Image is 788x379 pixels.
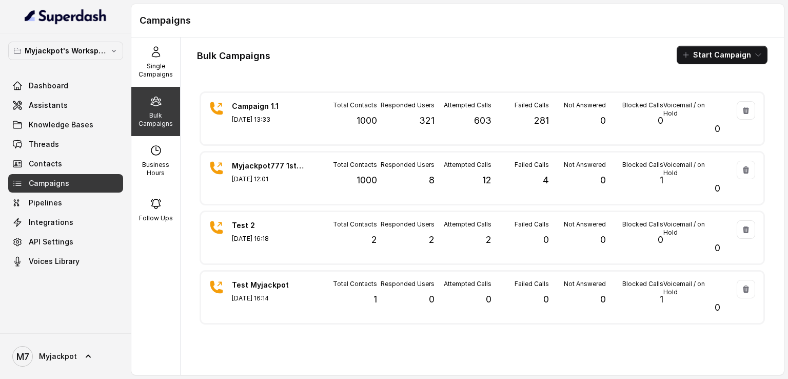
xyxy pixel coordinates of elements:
[658,233,663,247] p: 0
[232,116,304,124] p: [DATE] 13:33
[515,101,549,109] p: Failed Calls
[29,217,73,228] span: Integrations
[333,101,377,109] p: Total Contacts
[25,45,107,57] p: Myjackpot's Workspace
[232,101,304,111] p: Campaign 1.1
[8,77,123,95] a: Dashboard
[543,173,549,187] p: 4
[663,220,720,237] p: Voicemail / on Hold
[715,241,720,255] p: 0
[333,280,377,288] p: Total Contacts
[658,113,663,128] p: 0
[715,181,720,196] p: 0
[486,292,491,307] p: 0
[8,233,123,251] a: API Settings
[622,101,663,109] p: Blocked Calls
[8,174,123,193] a: Campaigns
[333,161,377,169] p: Total Contacts
[232,220,304,231] p: Test 2
[543,292,549,307] p: 0
[135,161,176,177] p: Business Hours
[8,252,123,271] a: Voices Library
[140,12,776,29] h1: Campaigns
[232,161,304,171] p: Myjackpot777 1st Campaign
[622,161,663,169] p: Blocked Calls
[663,280,720,296] p: Voicemail / on Hold
[543,233,549,247] p: 0
[677,46,767,64] button: Start Campaign
[429,173,435,187] p: 8
[381,280,435,288] p: Responded Users
[622,280,663,288] p: Blocked Calls
[29,159,62,169] span: Contacts
[139,214,173,222] p: Follow Ups
[8,42,123,60] button: Myjackpot's Workspace
[419,113,435,128] p: 321
[444,161,491,169] p: Attempted Calls
[135,62,176,79] p: Single Campaigns
[429,292,435,307] p: 0
[715,300,720,315] p: 0
[135,111,176,128] p: Bulk Campaigns
[8,135,123,154] a: Threads
[8,194,123,212] a: Pipelines
[25,8,107,25] img: light.svg
[29,139,59,149] span: Threads
[8,155,123,173] a: Contacts
[29,237,73,247] span: API Settings
[232,175,304,183] p: [DATE] 12:01
[381,101,435,109] p: Responded Users
[474,113,491,128] p: 603
[660,292,663,307] p: 1
[29,198,62,208] span: Pipelines
[232,294,304,302] p: [DATE] 16:14
[8,96,123,115] a: Assistants
[381,220,435,229] p: Responded Users
[371,233,377,247] p: 2
[564,101,606,109] p: Not Answered
[600,233,606,247] p: 0
[564,280,606,288] p: Not Answered
[444,101,491,109] p: Attempted Calls
[429,233,435,247] p: 2
[29,100,68,110] span: Assistants
[444,280,491,288] p: Attempted Calls
[715,122,720,136] p: 0
[515,161,549,169] p: Failed Calls
[8,116,123,134] a: Knowledge Bases
[8,342,123,371] a: Myjackpot
[663,161,720,177] p: Voicemail / on Hold
[29,256,80,267] span: Voices Library
[600,113,606,128] p: 0
[564,161,606,169] p: Not Answered
[534,113,549,128] p: 281
[39,351,77,362] span: Myjackpot
[660,173,663,187] p: 1
[232,280,304,290] p: Test Myjackpot
[8,213,123,232] a: Integrations
[232,235,304,243] p: [DATE] 16:18
[197,48,270,64] h1: Bulk Campaigns
[564,220,606,229] p: Not Answered
[622,220,663,229] p: Blocked Calls
[600,173,606,187] p: 0
[663,101,720,118] p: Voicemail / on Hold
[515,280,549,288] p: Failed Calls
[373,292,377,307] p: 1
[357,113,377,128] p: 1000
[381,161,435,169] p: Responded Users
[486,233,491,247] p: 2
[16,351,29,362] text: M7
[482,173,491,187] p: 12
[444,220,491,229] p: Attempted Calls
[357,173,377,187] p: 1000
[29,81,68,91] span: Dashboard
[333,220,377,229] p: Total Contacts
[600,292,606,307] p: 0
[515,220,549,229] p: Failed Calls
[29,178,69,188] span: Campaigns
[29,120,93,130] span: Knowledge Bases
